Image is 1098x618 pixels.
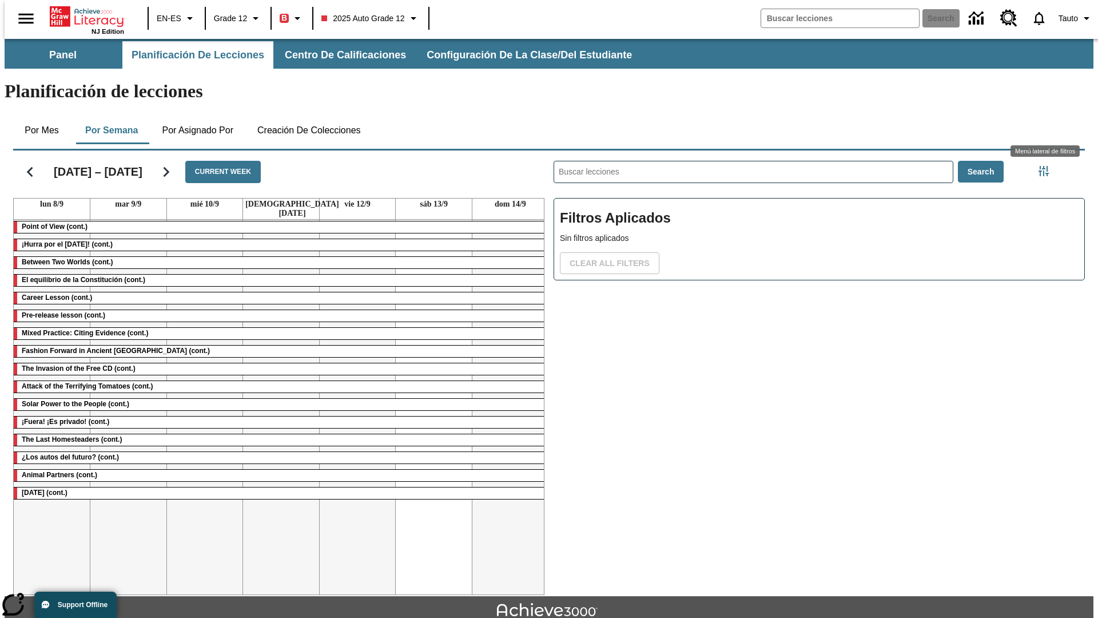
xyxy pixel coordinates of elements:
span: Attack of the Terrifying Tomatoes (cont.) [22,382,153,390]
h2: Filtros Aplicados [560,204,1079,232]
div: The Invasion of the Free CD (cont.) [14,363,548,375]
a: 13 de septiembre de 2025 [417,199,450,210]
input: Buscar lecciones [554,161,953,183]
h1: Planificación de lecciones [5,81,1093,102]
button: Language: EN-ES, Selecciona un idioma [152,8,201,29]
span: El equilibrio de la Constitución (cont.) [22,276,145,284]
button: Planificación de lecciones [122,41,273,69]
h2: [DATE] – [DATE] [54,165,142,179]
a: 8 de septiembre de 2025 [38,199,66,210]
div: Fashion Forward in Ancient Rome (cont.) [14,346,548,357]
span: The Invasion of the Free CD (cont.) [22,365,136,373]
button: Current Week [185,161,261,183]
span: NJ Edition [91,28,124,35]
a: Centro de información [962,3,993,34]
button: Centro de calificaciones [276,41,415,69]
div: ¿Los autos del futuro? (cont.) [14,452,548,463]
span: B [281,11,287,25]
div: Subbarra de navegación [5,41,642,69]
div: Calendario [4,146,544,595]
span: Career Lesson (cont.) [22,294,92,302]
div: Pre-release lesson (cont.) [14,310,548,322]
div: Solar Power to the People (cont.) [14,399,548,410]
div: Día del Trabajo (cont.) [14,488,548,499]
button: Grado: Grade 12, Elige un grado [209,8,267,29]
div: Attack of the Terrifying Tomatoes (cont.) [14,381,548,393]
button: Por asignado por [153,117,242,144]
div: Mixed Practice: Citing Evidence (cont.) [14,328,548,339]
p: Sin filtros aplicados [560,232,1079,244]
button: Perfil/Configuración [1054,8,1098,29]
button: Menú lateral de filtros [1032,160,1055,183]
button: Por mes [13,117,70,144]
div: Between Two Worlds (cont.) [14,257,548,268]
div: Animal Partners (cont.) [14,470,548,481]
span: Support Offline [58,601,108,609]
span: ¿Los autos del futuro? (cont.) [22,453,119,461]
button: Abrir el menú lateral [9,2,43,35]
a: Notificaciones [1024,3,1054,33]
div: El equilibrio de la Constitución (cont.) [14,275,548,286]
div: Subbarra de navegación [5,39,1093,69]
a: 11 de septiembre de 2025 [243,199,341,219]
div: Point of View (cont.) [14,221,548,233]
a: 10 de septiembre de 2025 [188,199,221,210]
div: ¡Fuera! ¡Es privado! (cont.) [14,417,548,428]
span: ¡Fuera! ¡Es privado! (cont.) [22,418,109,426]
span: The Last Homesteaders (cont.) [22,435,122,443]
button: Class: 2025 Auto Grade 12, Selecciona una clase [317,8,424,29]
div: Career Lesson (cont.) [14,292,548,304]
button: Boost El color de la clase es rojo. Cambiar el color de la clase. [275,8,309,29]
button: Panel [6,41,120,69]
button: Creación de colecciones [248,117,370,144]
a: Portada [50,5,124,28]
div: Filtros Aplicados [554,198,1085,280]
button: Por semana [76,117,147,144]
div: Portada [50,4,124,35]
span: Mixed Practice: Citing Evidence (cont.) [22,329,148,337]
span: Tauto [1059,13,1078,25]
a: 9 de septiembre de 2025 [113,199,144,210]
a: Centro de recursos, Se abrirá en una pestaña nueva. [993,3,1024,34]
span: Pre-release lesson (cont.) [22,311,105,319]
div: Menú lateral de filtros [1011,145,1080,157]
span: Point of View (cont.) [22,223,87,231]
span: Fashion Forward in Ancient Rome (cont.) [22,347,210,355]
button: Regresar [15,157,45,187]
div: The Last Homesteaders (cont.) [14,434,548,446]
span: ¡Hurra por el Día de la Constitución! (cont.) [22,240,113,248]
span: 2025 Auto Grade 12 [321,13,404,25]
div: ¡Hurra por el Día de la Constitución! (cont.) [14,239,548,251]
button: Support Offline [34,592,117,618]
a: 14 de septiembre de 2025 [492,199,528,210]
input: search field [761,9,919,27]
span: Animal Partners (cont.) [22,471,97,479]
button: Configuración de la clase/del estudiante [417,41,641,69]
span: Grade 12 [214,13,247,25]
a: 12 de septiembre de 2025 [342,199,373,210]
span: Día del Trabajo (cont.) [22,489,67,497]
button: Seguir [152,157,181,187]
button: Search [958,161,1004,183]
span: EN-ES [157,13,181,25]
span: Solar Power to the People (cont.) [22,400,129,408]
div: Search [544,146,1085,595]
span: Between Two Worlds (cont.) [22,258,113,266]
